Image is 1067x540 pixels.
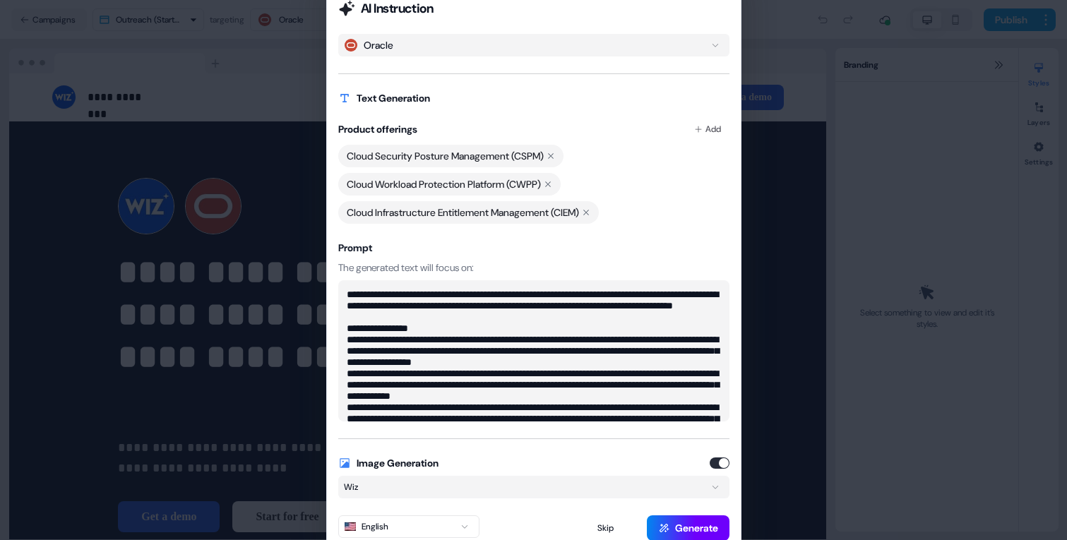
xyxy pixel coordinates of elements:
div: Cloud Workload Protection Platform (CWPP) [338,173,561,196]
h2: Image Generation [357,456,439,470]
div: Oracle [364,38,393,52]
h2: Product offerings [338,122,417,136]
h3: Prompt [338,241,729,255]
p: The generated text will focus on: [338,260,729,275]
div: Cloud Security Posture Management (CSPM) [338,145,564,167]
button: Add [686,116,729,142]
button: Wiz [338,476,729,498]
h2: Text Generation [357,91,430,105]
div: English [345,520,388,534]
img: The English flag [345,522,356,531]
div: Cloud Infrastructure Entitlement Management (CIEM) [338,201,599,224]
